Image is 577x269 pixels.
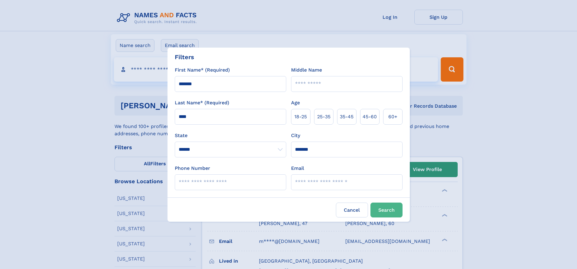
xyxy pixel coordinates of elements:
[370,203,403,217] button: Search
[291,132,300,139] label: City
[340,113,353,120] span: 35‑45
[175,132,286,139] label: State
[294,113,307,120] span: 18‑25
[336,203,368,217] label: Cancel
[317,113,330,120] span: 25‑35
[291,99,300,106] label: Age
[291,66,322,74] label: Middle Name
[175,99,229,106] label: Last Name* (Required)
[175,66,230,74] label: First Name* (Required)
[291,165,304,172] label: Email
[363,113,377,120] span: 45‑60
[388,113,397,120] span: 60+
[175,52,194,62] div: Filters
[175,165,210,172] label: Phone Number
